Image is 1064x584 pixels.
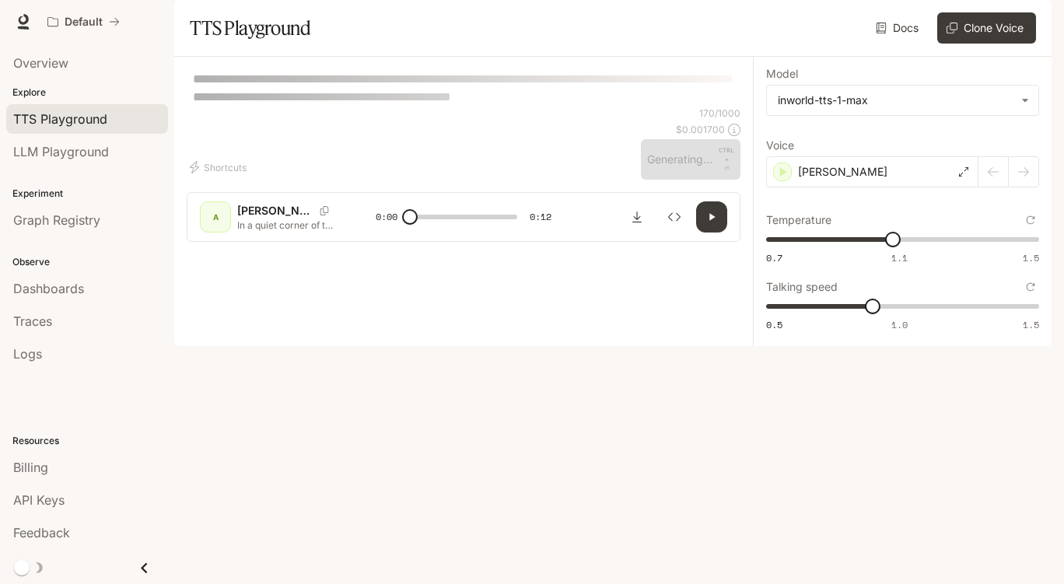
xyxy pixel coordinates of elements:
[376,209,397,225] span: 0:00
[798,164,887,180] p: [PERSON_NAME]
[1023,318,1039,331] span: 1.5
[40,6,127,37] button: All workspaces
[1023,251,1039,264] span: 1.5
[778,93,1013,108] div: inworld-tts-1-max
[766,215,831,226] p: Temperature
[237,219,338,232] p: In a quiet corner of the city stood an old library, barely visited, its silence deeper than sleep...
[313,206,335,215] button: Copy Voice ID
[1011,531,1048,568] iframe: Intercom live chat
[190,12,310,44] h1: TTS Playground
[1022,212,1039,229] button: Reset to default
[766,318,782,331] span: 0.5
[891,251,908,264] span: 1.1
[530,209,551,225] span: 0:12
[766,282,838,292] p: Talking speed
[203,205,228,229] div: A
[237,203,313,219] p: [PERSON_NAME]
[873,12,925,44] a: Docs
[621,201,653,233] button: Download audio
[891,318,908,331] span: 1.0
[65,16,103,29] p: Default
[766,68,798,79] p: Model
[659,201,690,233] button: Inspect
[767,86,1038,115] div: inworld-tts-1-max
[766,251,782,264] span: 0.7
[699,107,740,120] p: 170 / 1000
[676,123,725,136] p: $ 0.001700
[1022,278,1039,295] button: Reset to default
[766,140,794,151] p: Voice
[937,12,1036,44] button: Clone Voice
[187,155,253,180] button: Shortcuts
